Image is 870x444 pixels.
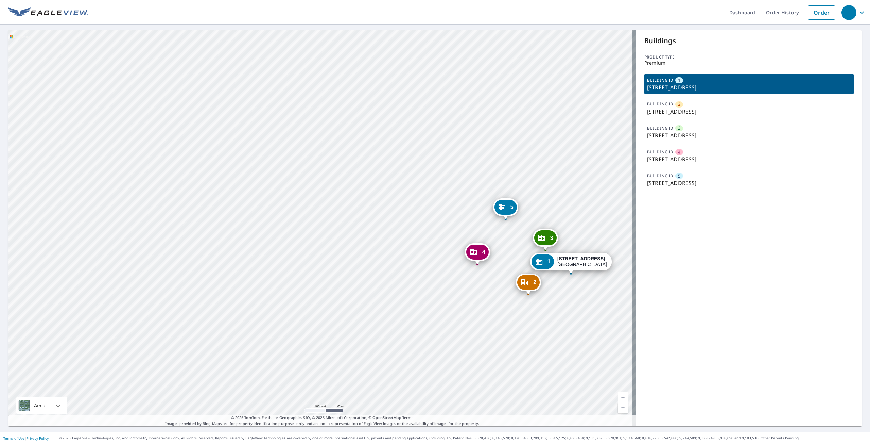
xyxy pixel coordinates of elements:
[647,155,851,163] p: [STREET_ADDRESS]
[482,250,485,255] span: 4
[8,7,88,18] img: EV Logo
[3,436,49,440] p: |
[678,77,680,84] span: 1
[530,253,612,274] div: Dropped pin, building 1, Commercial property, 1207 Rosebud Court Ave Loganville, GA 30052
[533,229,558,250] div: Dropped pin, building 3, Commercial property, 1501 Rosebud Court Ave Loganville, GA 30052
[644,54,854,60] p: Product type
[647,173,673,179] p: BUILDING ID
[644,60,854,66] p: Premium
[27,436,49,441] a: Privacy Policy
[8,415,636,426] p: Images provided by Bing Maps are for property identification purposes only and are not a represen...
[533,280,536,285] span: 2
[647,108,851,116] p: [STREET_ADDRESS]
[557,256,605,261] strong: [STREET_ADDRESS]
[547,259,551,264] span: 1
[231,415,414,421] span: © 2025 TomTom, Earthstar Geographics SIO, © 2025 Microsoft Corporation, ©
[618,392,628,402] a: Current Level 18, Zoom In
[647,77,673,83] p: BUILDING ID
[618,402,628,413] a: Current Level 18, Zoom Out
[808,5,835,20] a: Order
[557,256,607,267] div: [GEOGRAPHIC_DATA]
[465,243,490,264] div: Dropped pin, building 4, Commercial property, 2935 Rosebud Rd Loganville, GA 30052
[644,36,854,46] p: Buildings
[678,149,680,155] span: 4
[516,274,541,295] div: Dropped pin, building 2, Commercial property, 1502 Rosebud Court Ave Loganville, GA 30052
[678,173,680,179] span: 5
[32,397,49,414] div: Aerial
[59,435,867,441] p: © 2025 Eagle View Technologies, Inc. and Pictometry International Corp. All Rights Reserved. Repo...
[16,397,67,414] div: Aerial
[402,415,414,420] a: Terms
[3,436,24,441] a: Terms of Use
[647,149,673,155] p: BUILDING ID
[678,101,680,108] span: 2
[647,125,673,131] p: BUILDING ID
[647,179,851,187] p: [STREET_ADDRESS]
[647,101,673,107] p: BUILDING ID
[493,198,518,219] div: Dropped pin, building 5, Commercial property, 2910 Rosebud Court Ave Loganville, GA 30052
[647,131,851,139] p: [STREET_ADDRESS]
[678,125,680,131] span: 3
[550,235,553,241] span: 3
[647,83,851,92] p: [STREET_ADDRESS]
[372,415,401,420] a: OpenStreetMap
[510,204,514,210] span: 5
